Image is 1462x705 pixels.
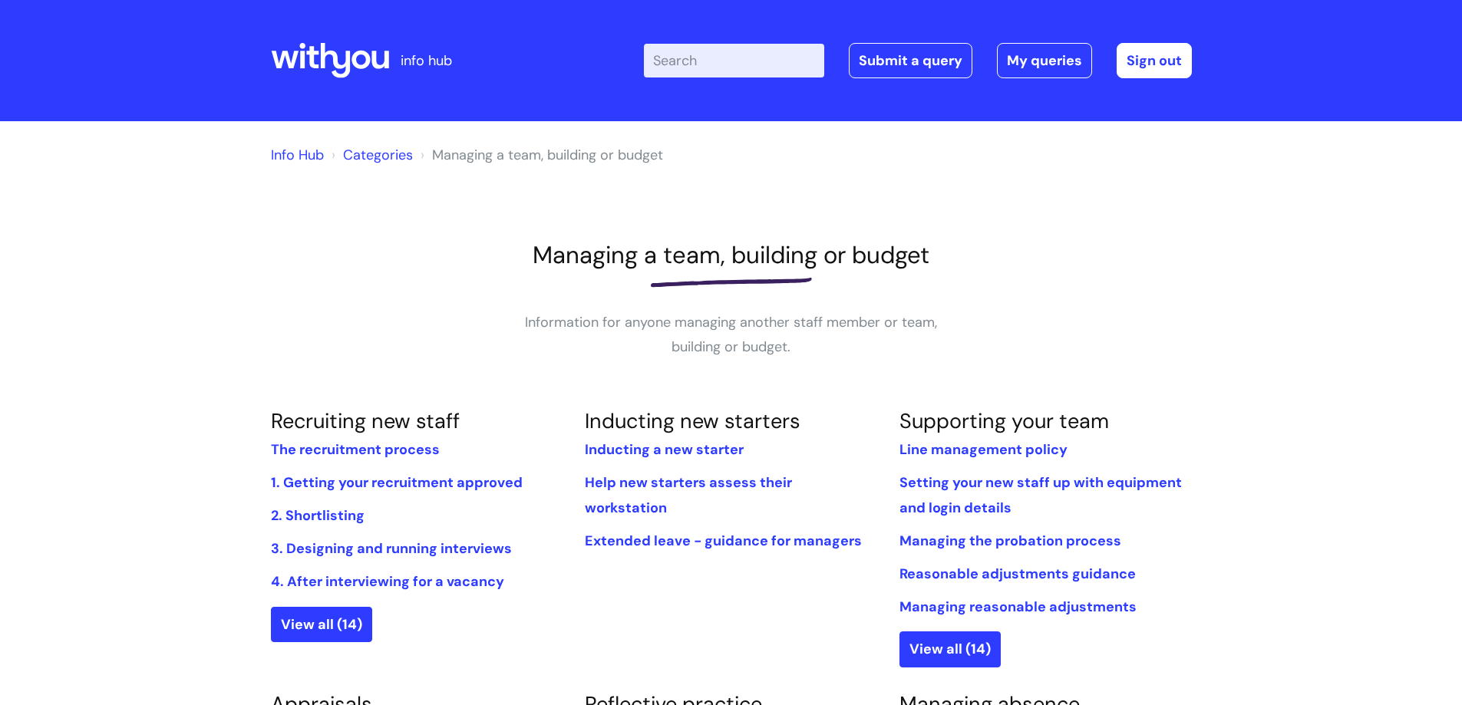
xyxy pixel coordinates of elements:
a: Line management policy [899,440,1068,459]
a: 1. Getting your recruitment approved [271,473,523,492]
p: Information for anyone managing another staff member or team, building or budget. [501,310,962,360]
a: My queries [997,43,1092,78]
li: Managing a team, building or budget [417,143,663,167]
a: 4. After interviewing for a vacancy [271,572,504,591]
a: Extended leave - guidance for managers [585,532,862,550]
a: The recruitment process [271,440,440,459]
a: Info Hub [271,146,324,164]
a: Recruiting new staff [271,407,460,434]
a: Managing the probation process [899,532,1121,550]
a: 2. Shortlisting [271,506,365,525]
a: Categories [343,146,413,164]
a: Inducting new starters [585,407,800,434]
li: Solution home [328,143,413,167]
a: Inducting a new starter [585,440,744,459]
a: Supporting your team [899,407,1109,434]
a: Help new starters assess their workstation [585,473,792,516]
div: | - [644,43,1192,78]
a: Setting your new staff up with equipment and login details [899,473,1182,516]
a: View all (14) [899,631,1001,667]
input: Search [644,44,824,77]
a: 3. Designing and running interviews [271,539,512,558]
h1: Managing a team, building or budget [271,241,1192,269]
a: Submit a query [849,43,972,78]
a: Sign out [1117,43,1192,78]
p: info hub [401,48,452,73]
a: Managing reasonable adjustments [899,598,1137,616]
a: View all (14) [271,607,372,642]
a: Reasonable adjustments guidance [899,565,1136,583]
